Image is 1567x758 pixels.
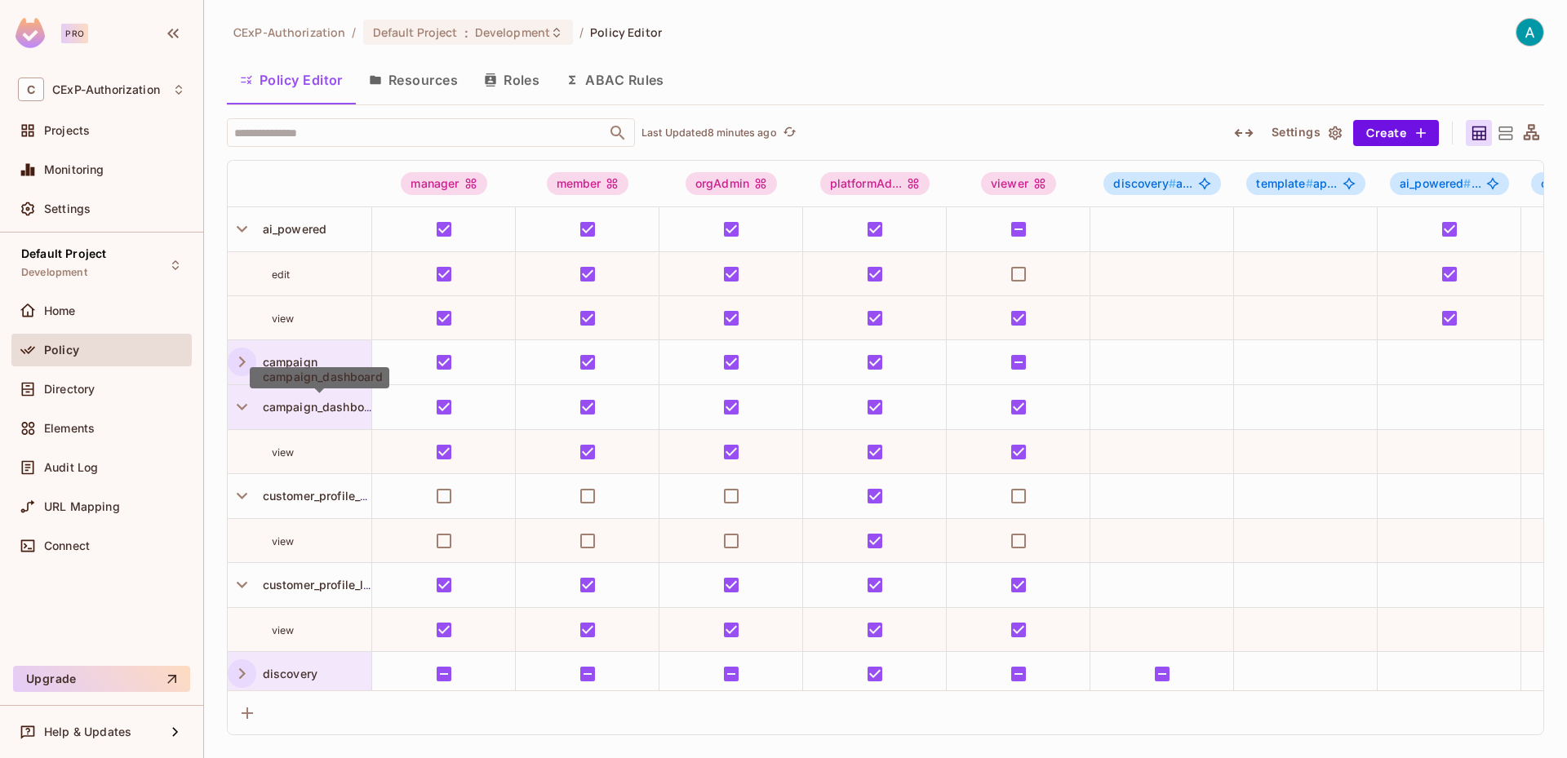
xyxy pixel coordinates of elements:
[579,24,584,40] li: /
[590,24,662,40] span: Policy Editor
[547,172,629,195] div: member
[52,83,160,96] span: Workspace: CExP-Authorization
[233,24,345,40] span: the active workspace
[606,122,629,144] button: Open
[553,60,677,100] button: ABAC Rules
[272,313,295,325] span: view
[1353,120,1439,146] button: Create
[820,172,930,195] div: platformAd...
[820,172,930,195] span: platformAdmin
[44,461,98,474] span: Audit Log
[352,24,356,40] li: /
[1256,177,1337,190] span: ap...
[686,172,777,195] div: orgAdmin
[18,78,44,101] span: C
[13,666,190,692] button: Upgrade
[256,667,317,680] span: discovery
[44,500,120,513] span: URL Mapping
[44,725,131,738] span: Help & Updates
[256,489,378,503] span: customer_profile_full
[21,266,87,279] span: Development
[272,268,291,281] span: edit
[44,539,90,552] span: Connect
[16,18,45,48] img: SReyMgAAAABJRU5ErkJggg==
[44,422,95,435] span: Elements
[1306,176,1313,190] span: #
[356,60,471,100] button: Resources
[256,578,399,592] span: customer_profile_limited
[1265,120,1347,146] button: Settings
[464,26,469,39] span: :
[1516,19,1543,46] img: Authorization CExP
[1113,177,1192,190] span: a...
[1246,172,1365,195] span: template#approver
[641,126,777,140] p: Last Updated 8 minutes ago
[21,247,106,260] span: Default Project
[1390,172,1509,195] span: ai_powered#editor
[1169,176,1176,190] span: #
[272,624,295,636] span: view
[44,304,76,317] span: Home
[61,24,88,43] div: Pro
[256,222,327,236] span: ai_powered
[1256,176,1312,190] span: template
[272,535,295,547] span: view
[44,202,91,215] span: Settings
[256,355,317,369] span: campaign
[471,60,553,100] button: Roles
[44,124,90,137] span: Projects
[777,123,800,143] span: Click to refresh data
[1103,172,1220,195] span: discovery#approver
[256,400,383,414] span: campaign_dashboard
[475,24,550,40] span: Development
[256,370,383,383] span: campaign_dashboard
[1400,177,1481,190] span: ...
[401,172,486,195] div: manager
[1113,176,1176,190] span: discovery
[373,24,458,40] span: Default Project
[44,163,104,176] span: Monitoring
[783,125,797,141] span: refresh
[44,344,79,357] span: Policy
[780,123,800,143] button: refresh
[981,172,1056,195] div: viewer
[272,446,295,459] span: view
[44,383,95,396] span: Directory
[227,60,356,100] button: Policy Editor
[1463,176,1471,190] span: #
[1400,176,1472,190] span: ai_powered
